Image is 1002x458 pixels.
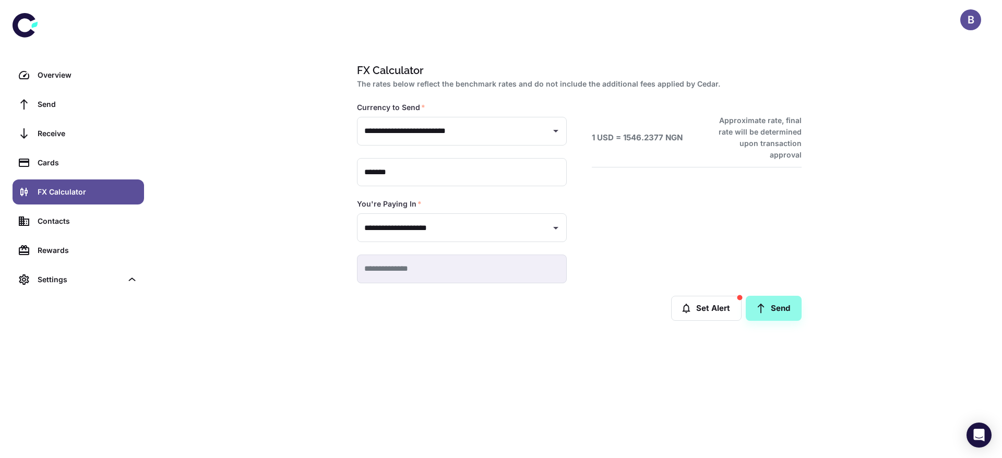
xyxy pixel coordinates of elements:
[707,115,802,161] h6: Approximate rate, final rate will be determined upon transaction approval
[38,186,138,198] div: FX Calculator
[38,157,138,168] div: Cards
[13,92,144,117] a: Send
[548,221,563,235] button: Open
[13,179,144,204] a: FX Calculator
[38,99,138,110] div: Send
[38,128,138,139] div: Receive
[13,63,144,88] a: Overview
[13,209,144,234] a: Contacts
[592,132,683,144] h6: 1 USD = 1546.2377 NGN
[671,296,742,321] button: Set Alert
[357,63,797,78] h1: FX Calculator
[13,267,144,292] div: Settings
[13,238,144,263] a: Rewards
[357,102,425,113] label: Currency to Send
[357,199,422,209] label: You're Paying In
[38,274,122,285] div: Settings
[38,69,138,81] div: Overview
[746,296,802,321] a: Send
[38,245,138,256] div: Rewards
[548,124,563,138] button: Open
[967,423,992,448] div: Open Intercom Messenger
[13,150,144,175] a: Cards
[38,215,138,227] div: Contacts
[13,121,144,146] a: Receive
[960,9,981,30] button: B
